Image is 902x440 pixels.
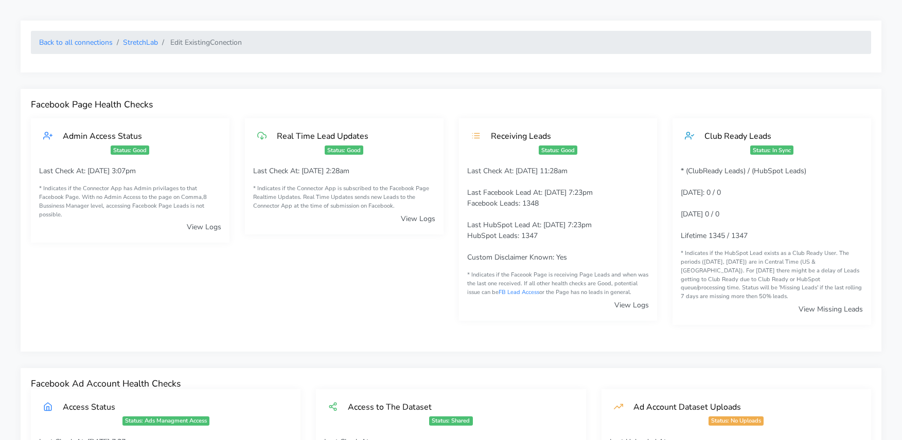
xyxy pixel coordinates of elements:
span: Custom Disclaimer Known: Yes [467,252,567,262]
div: Real Time Lead Updates [267,131,431,141]
a: View Logs [401,214,435,224]
p: Last Check At: [DATE] 3:07pm [39,166,221,176]
div: Receiving Leads [481,131,645,141]
span: Status: Good [325,145,363,155]
span: * Indicates if the HubSpot Lead exists as a Club Ready User. The periods ([DATE], [DATE]) are in ... [681,249,862,300]
small: * Indicates if the Connector App is subscribed to the Facebook Page Realtime Updates. Real Time U... [253,185,435,210]
a: View Missing Leads [799,304,863,314]
span: * (ClubReady Leads) / (HubSpot Leads) [681,166,806,176]
span: Lifetime 1345 / 1347 [681,231,748,241]
span: Last Facebook Lead At: [DATE] 7:23pm [467,188,593,197]
a: View Logs [614,300,649,310]
span: Status: Ads Managment Access [122,416,209,426]
small: * Indicates if the Connector App has Admin privilages to that Facebook Page. With no Admin Access... [39,185,221,219]
span: Facebook Leads: 1348 [467,198,539,208]
div: Access to The Dataset [338,401,573,412]
span: Status: No Uploads [709,416,764,426]
a: Back to all connections [39,38,113,47]
h4: Facebook Ad Account Health Checks [31,378,871,389]
span: HubSpot Leads: 1347 [467,231,538,241]
div: Ad Account Dataset Uploads [623,401,859,412]
li: Edit Existing Conection [158,37,242,48]
span: * Indicates if the Faceook Page is receiving Page Leads and when was the last one received. If al... [467,271,648,296]
span: Last HubSpot Lead At: [DATE] 7:23pm [467,220,592,230]
span: [DATE]: 0 / 0 [681,188,721,197]
div: Club Ready Leads [694,131,859,141]
span: Last Check At: [DATE] 11:28am [467,166,568,176]
a: View Logs [187,222,221,232]
span: Status: Good [111,145,149,155]
p: Last Check At: [DATE] 2:28am [253,166,435,176]
div: Access Status [52,401,288,412]
span: Status: In Sync [750,145,793,155]
span: [DATE] 0 / 0 [681,209,719,219]
h4: Facebook Page Health Checks [31,99,871,110]
span: Status: Good [539,145,577,155]
nav: breadcrumb [31,31,871,54]
a: StretchLab [123,38,158,47]
div: Admin Access Status [52,131,217,141]
a: FB Lead Access [499,288,539,296]
span: Status: Shared [429,416,472,426]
